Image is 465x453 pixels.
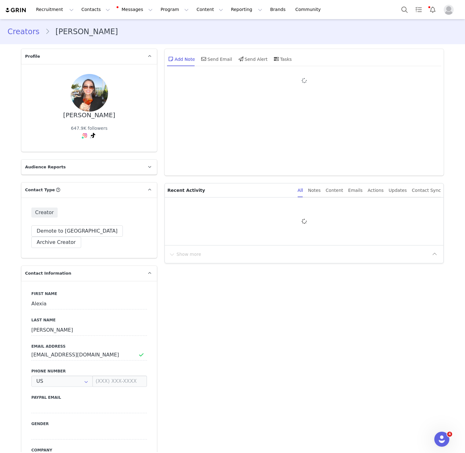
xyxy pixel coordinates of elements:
[78,3,114,17] button: Contacts
[434,432,449,447] iframe: Intercom live chat
[444,5,454,15] img: placeholder-profile.jpg
[5,7,27,13] img: grin logo
[348,183,363,198] div: Emails
[31,237,81,248] button: Archive Creator
[227,3,266,17] button: Reporting
[157,3,192,17] button: Program
[31,317,147,323] label: Last Name
[412,183,441,198] div: Contact Sync
[25,187,55,193] span: Contact Type
[31,447,147,453] label: Company
[31,344,147,349] label: Email Address
[412,3,426,17] a: Tasks
[237,51,268,66] div: Send Alert
[32,3,77,17] button: Recruitment
[308,183,321,198] div: Notes
[31,349,147,361] input: Email Address
[31,368,147,374] label: Phone Number
[298,183,303,198] div: All
[114,3,156,17] button: Messages
[426,3,440,17] button: Notifications
[31,208,58,218] span: Creator
[31,421,147,427] label: Gender
[25,53,40,60] span: Profile
[440,5,460,15] button: Profile
[82,133,87,138] img: instagram.svg
[193,3,227,17] button: Content
[273,51,292,66] div: Tasks
[63,112,115,119] div: [PERSON_NAME]
[92,376,147,387] input: (XXX) XXX-XXXX
[31,395,147,400] label: Paypal Email
[25,270,71,277] span: Contact Information
[8,26,45,37] a: Creators
[31,291,147,297] label: First Name
[167,183,292,197] p: Recent Activity
[200,51,232,66] div: Send Email
[447,432,452,437] span: 4
[398,3,411,17] button: Search
[266,3,291,17] a: Brands
[71,74,108,112] img: 05295893-edc8-43bf-8ae6-53ce8e42df9e.jpg
[368,183,384,198] div: Actions
[31,225,123,237] button: Demote to [GEOGRAPHIC_DATA]
[31,376,93,387] input: Country
[25,164,66,170] span: Audience Reports
[292,3,327,17] a: Community
[169,249,201,259] button: Show more
[389,183,407,198] div: Updates
[71,125,107,132] div: 647.9K followers
[326,183,343,198] div: Content
[167,51,195,66] div: Add Note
